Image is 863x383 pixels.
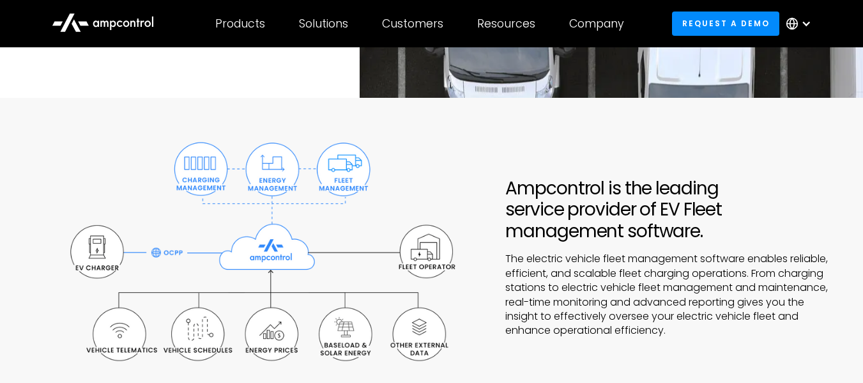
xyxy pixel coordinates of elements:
[215,17,265,31] div: Products
[382,17,443,31] div: Customers
[477,17,535,31] div: Resources
[505,252,831,338] p: The electric vehicle fleet management software enables reliable, efficient, and scalable fleet ch...
[569,17,624,31] div: Company
[299,17,348,31] div: Solutions
[505,178,831,242] h2: Ampcontrol is the leading service provider of EV Fleet management software.
[672,12,779,35] a: Request a demo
